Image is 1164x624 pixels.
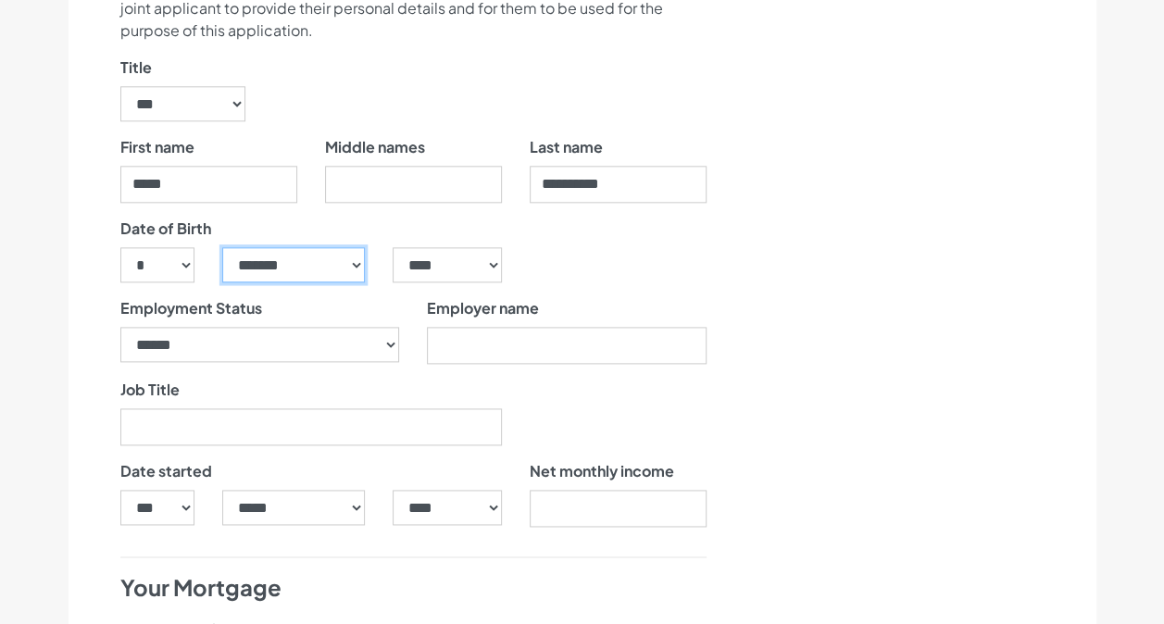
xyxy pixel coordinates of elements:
label: Date started [120,460,212,482]
label: Employer name [427,297,539,319]
label: Job Title [120,379,180,401]
label: First name [120,136,194,158]
label: Date of Birth [120,218,211,240]
label: Title [120,56,152,79]
h4: Your Mortgage [120,572,707,604]
label: Middle names [325,136,425,158]
label: Net monthly income [530,460,674,482]
label: Last name [530,136,603,158]
label: Employment Status [120,297,262,319]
